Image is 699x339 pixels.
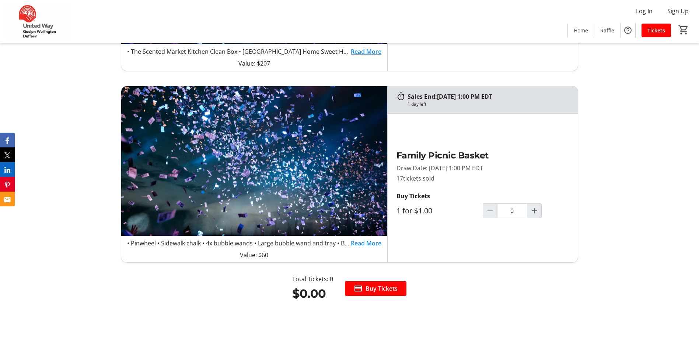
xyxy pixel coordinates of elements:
[351,47,381,56] a: Read More
[127,239,351,248] p: • Pinwheel • Sidewalk chalk • 4x bubble wands • Large bubble wand and tray • Baseball bat and bal...
[594,24,620,37] a: Raffle
[677,23,690,36] button: Cart
[366,284,398,293] span: Buy Tickets
[667,7,689,15] span: Sign Up
[396,149,569,162] h2: Family Picnic Basket
[408,101,426,108] div: 1 day left
[127,47,351,56] p: • The Scented Market Kitchen Clean Box • [GEOGRAPHIC_DATA] Home Sweet Home throw pillow • Acacia ...
[396,174,569,183] p: 17 tickets sold
[636,7,653,15] span: Log In
[351,239,381,248] a: Read More
[527,204,541,218] button: Increment by one
[568,24,594,37] a: Home
[396,192,430,200] strong: Buy Tickets
[600,27,614,34] span: Raffle
[574,27,588,34] span: Home
[642,24,671,37] a: Tickets
[408,92,437,101] span: Sales End:
[396,206,432,215] label: 1 for $1.00
[127,59,381,68] p: Value: $207
[127,251,381,259] p: Value: $60
[292,275,333,283] div: Total Tickets: 0
[121,86,387,236] img: Family Picnic Basket
[345,281,406,296] button: Buy Tickets
[396,164,569,172] p: Draw Date: [DATE] 1:00 PM EDT
[661,5,695,17] button: Sign Up
[4,3,70,40] img: United Way Guelph Wellington Dufferin's Logo
[437,92,492,101] span: [DATE] 1:00 PM EDT
[647,27,665,34] span: Tickets
[621,23,635,38] button: Help
[292,285,333,303] div: $0.00
[630,5,658,17] button: Log In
